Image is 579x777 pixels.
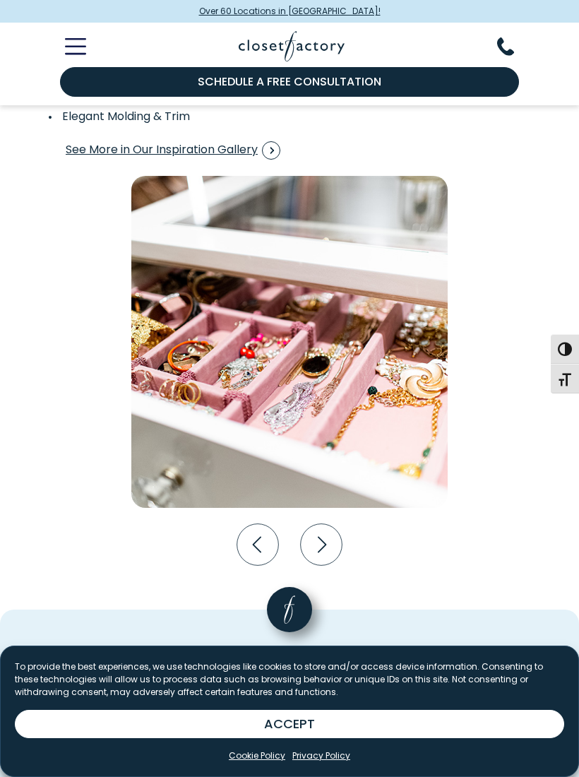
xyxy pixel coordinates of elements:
[60,67,519,97] a: Schedule a Free Consultation
[239,31,345,61] img: Closet Factory Logo
[15,710,564,738] button: ACCEPT
[61,644,448,687] span: Creating a Custom Closet
[15,660,564,699] p: To provide the best experiences, we use technologies like cookies to store and/or access device i...
[66,141,280,160] span: See More in Our Inspiration Gallery
[65,136,281,165] a: See More in Our Inspiration Gallery
[48,38,86,55] button: Toggle Mobile Menu
[292,749,350,762] a: Privacy Policy
[131,176,448,508] img: Jewelry drawer with velvet-lined compartments and a glass top integrated into a custom island unit.
[199,5,381,18] span: Over 60 Locations in [GEOGRAPHIC_DATA]!
[497,37,531,56] button: Phone Number
[551,334,579,364] button: Toggle High Contrast
[232,519,283,570] button: Previous slide
[48,108,531,125] li: Elegant Molding & Trim
[551,364,579,393] button: Toggle Font size
[296,519,347,570] button: Next slide
[229,749,285,762] a: Cookie Policy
